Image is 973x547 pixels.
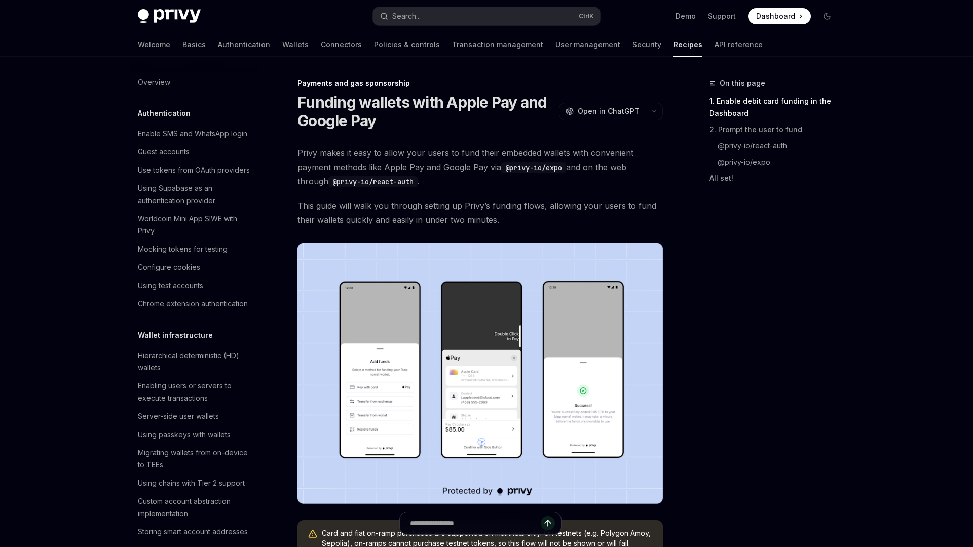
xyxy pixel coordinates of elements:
[138,526,248,538] div: Storing smart account addresses
[130,258,259,277] a: Configure cookies
[130,125,259,143] a: Enable SMS and WhatsApp login
[138,107,191,120] h5: Authentication
[297,243,663,504] img: card-based-funding
[632,32,661,57] a: Security
[297,78,663,88] div: Payments and gas sponsorship
[718,154,843,170] a: @privy-io/expo
[130,295,259,313] a: Chrome extension authentication
[720,77,765,89] span: On this page
[182,32,206,57] a: Basics
[138,182,253,207] div: Using Supabase as an authentication provider
[501,162,566,173] code: @privy-io/expo
[297,146,663,188] span: Privy makes it easy to allow your users to fund their embedded wallets with convenient payment me...
[130,210,259,240] a: Worldcoin Mini App SIWE with Privy
[297,199,663,227] span: This guide will walk you through setting up Privy’s funding flows, allowing your users to fund th...
[218,32,270,57] a: Authentication
[130,143,259,161] a: Guest accounts
[138,298,248,310] div: Chrome extension authentication
[452,32,543,57] a: Transaction management
[578,106,640,116] span: Open in ChatGPT
[282,32,309,57] a: Wallets
[130,474,259,492] a: Using chains with Tier 2 support
[130,425,259,444] a: Using passkeys with wallets
[541,516,555,530] button: Send message
[130,492,259,523] a: Custom account abstraction implementation
[673,32,702,57] a: Recipes
[709,122,843,138] a: 2. Prompt the user to fund
[130,179,259,210] a: Using Supabase as an authentication provider
[579,12,594,20] span: Ctrl K
[138,146,190,158] div: Guest accounts
[138,380,253,404] div: Enabling users or servers to execute transactions
[392,10,421,22] div: Search...
[138,128,247,140] div: Enable SMS and WhatsApp login
[130,161,259,179] a: Use tokens from OAuth providers
[715,32,763,57] a: API reference
[328,176,418,187] code: @privy-io/react-auth
[559,103,646,120] button: Open in ChatGPT
[130,346,259,377] a: Hierarchical deterministic (HD) wallets
[138,32,170,57] a: Welcome
[138,447,253,471] div: Migrating wallets from on-device to TEEs
[297,93,555,130] h1: Funding wallets with Apple Pay and Google Pay
[373,7,600,25] button: Search...CtrlK
[709,170,843,186] a: All set!
[321,32,362,57] a: Connectors
[718,138,843,154] a: @privy-io/react-auth
[130,277,259,295] a: Using test accounts
[130,407,259,425] a: Server-side user wallets
[138,213,253,237] div: Worldcoin Mini App SIWE with Privy
[138,329,213,341] h5: Wallet infrastructure
[709,93,843,122] a: 1. Enable debit card funding in the Dashboard
[819,8,835,24] button: Toggle dark mode
[130,240,259,258] a: Mocking tokens for testing
[138,349,253,374] div: Hierarchical deterministic (HD) wallets
[756,11,795,21] span: Dashboard
[130,444,259,474] a: Migrating wallets from on-device to TEEs
[138,428,231,441] div: Using passkeys with wallets
[138,477,245,489] div: Using chains with Tier 2 support
[138,261,200,273] div: Configure cookies
[555,32,620,57] a: User management
[676,11,696,21] a: Demo
[138,76,170,88] div: Overview
[748,8,811,24] a: Dashboard
[130,73,259,91] a: Overview
[708,11,736,21] a: Support
[130,523,259,541] a: Storing smart account addresses
[138,164,250,176] div: Use tokens from OAuth providers
[138,9,201,23] img: dark logo
[138,495,253,520] div: Custom account abstraction implementation
[138,280,203,292] div: Using test accounts
[374,32,440,57] a: Policies & controls
[138,243,228,255] div: Mocking tokens for testing
[138,410,219,422] div: Server-side user wallets
[130,377,259,407] a: Enabling users or servers to execute transactions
